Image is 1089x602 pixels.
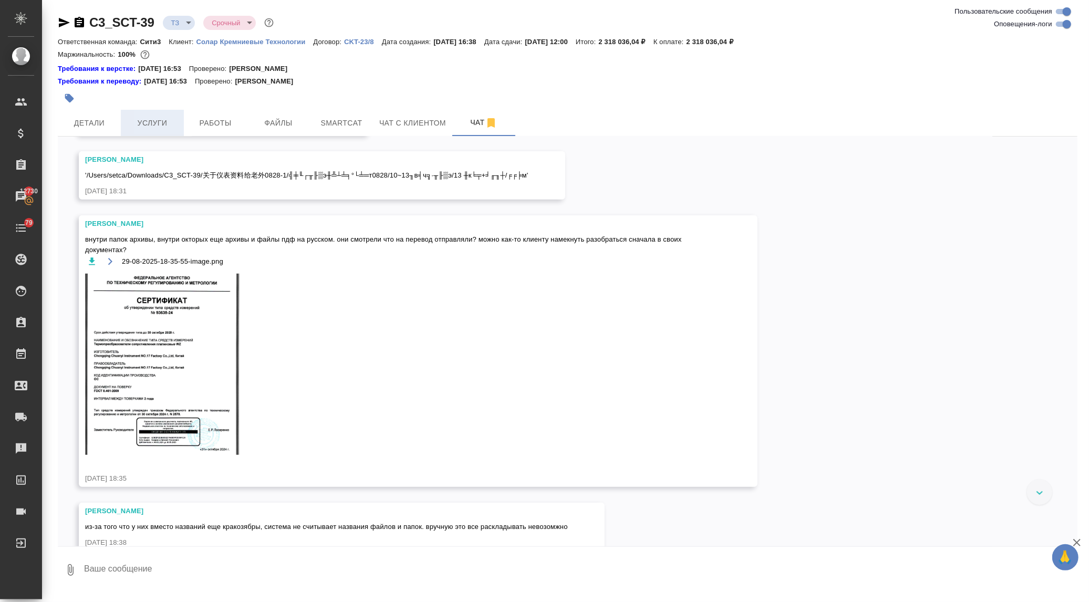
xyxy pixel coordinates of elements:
[484,38,525,46] p: Дата сдачи:
[3,183,39,210] a: 12730
[379,117,446,130] span: Чат с клиентом
[994,19,1052,29] span: Оповещения-логи
[344,38,382,46] p: CKT-23/8
[196,38,314,46] p: Солар Кремниевые Технологии
[89,15,154,29] a: C3_SCT-39
[122,256,223,267] span: 29-08-2025-18-35-55-image.png
[103,255,117,268] button: Открыть на драйве
[576,38,598,46] p: Итого:
[189,64,230,74] p: Проверено:
[85,171,528,179] span: '/Users/setca/Downloads/C3_SCT-39/关于仪表资料给老外0828-1/╣╪╙┌╥╟▒э╫╩┴╧╕°└╧═т0828/10~13╖в╡ч╗·╥╟▒э/13 ╫к╘╤+...
[85,473,721,484] div: [DATE] 18:35
[85,234,721,255] span: внутри папок архивы, внутри окторых еще архивы и файлы пдф на русском. они смотрели что на перево...
[58,38,140,46] p: Ответственная команда:
[3,215,39,241] a: 79
[58,76,144,87] a: Требования к переводу:
[163,16,195,30] div: ТЗ
[209,18,243,27] button: Срочный
[85,274,243,455] img: 29-08-2025-18-35-55-image.png
[235,76,301,87] p: [PERSON_NAME]
[140,38,169,46] p: Сити3
[1052,544,1078,570] button: 🙏
[433,38,484,46] p: [DATE] 16:38
[14,186,44,196] span: 12730
[169,38,196,46] p: Клиент:
[316,117,367,130] span: Smartcat
[1056,546,1074,568] span: 🙏
[190,117,241,130] span: Работы
[344,37,382,46] a: CKT-23/8
[73,16,86,29] button: Скопировать ссылку
[525,38,576,46] p: [DATE] 12:00
[196,37,314,46] a: Солар Кремниевые Технологии
[19,217,39,228] span: 79
[203,16,256,30] div: ТЗ
[85,255,98,268] button: Скачать
[85,154,528,165] div: [PERSON_NAME]
[118,50,138,58] p: 100%
[85,186,528,196] div: [DATE] 18:31
[229,64,295,74] p: [PERSON_NAME]
[654,38,687,46] p: К оплате:
[598,38,653,46] p: 2 318 036,04 ₽
[127,117,178,130] span: Услуги
[85,537,568,548] div: [DATE] 18:38
[253,117,304,130] span: Файлы
[168,18,183,27] button: ТЗ
[382,38,433,46] p: Дата создания:
[85,523,568,531] span: из-за того что у них вместо названий еще кракозябры, система не считывает названия файлов и папок...
[58,87,81,110] button: Добавить тэг
[955,6,1052,17] span: Пользовательские сообщения
[687,38,741,46] p: 2 318 036,04 ₽
[459,116,509,129] span: Чат
[64,117,115,130] span: Детали
[58,16,70,29] button: Скопировать ссылку для ЯМессенджера
[262,16,276,29] button: Доп статусы указывают на важность/срочность заказа
[313,38,344,46] p: Договор:
[195,76,235,87] p: Проверено:
[85,219,721,229] div: [PERSON_NAME]
[58,50,118,58] p: Маржинальность:
[144,76,195,87] p: [DATE] 16:53
[58,64,138,74] a: Требования к верстке:
[85,506,568,516] div: [PERSON_NAME]
[138,64,189,74] p: [DATE] 16:53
